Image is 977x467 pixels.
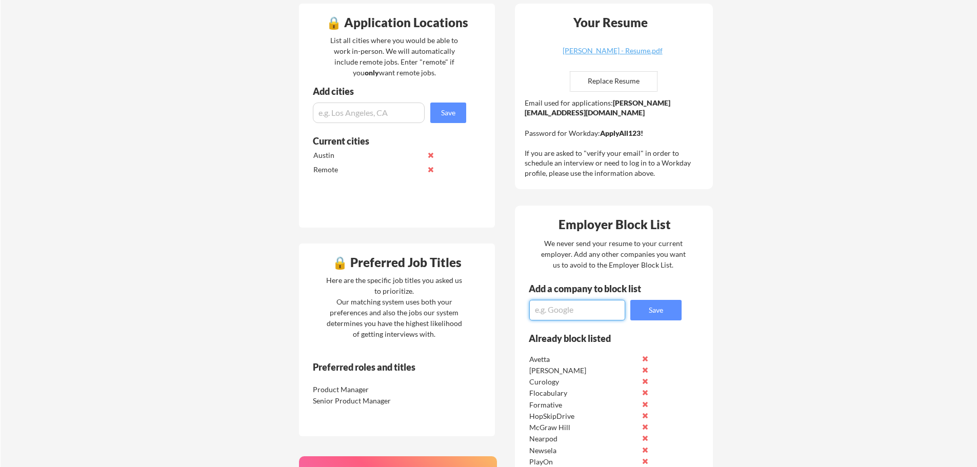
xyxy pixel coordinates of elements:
a: [PERSON_NAME] - Resume.pdf [551,47,673,63]
div: Senior Product Manager [313,396,421,406]
strong: [PERSON_NAME][EMAIL_ADDRESS][DOMAIN_NAME] [525,98,670,117]
div: 🔒 Preferred Job Titles [302,256,492,269]
div: Flocabulary [529,388,637,398]
div: Add cities [313,87,469,96]
div: Add a company to block list [529,284,657,293]
strong: ApplyAll123! [600,129,643,137]
input: e.g. Los Angeles, CA [313,103,425,123]
div: 🔒 Application Locations [302,16,492,29]
div: Product Manager [313,384,421,395]
div: McGraw Hill [529,422,637,433]
button: Save [430,103,466,123]
div: [PERSON_NAME] [529,366,637,376]
div: Your Resume [560,16,661,29]
div: Avetta [529,354,637,364]
div: Employer Block List [519,218,710,231]
button: Save [630,300,682,320]
div: Austin [313,150,422,160]
div: Formative [529,400,637,410]
div: Remote [313,165,422,175]
div: We never send your resume to your current employer. Add any other companies you want us to avoid ... [540,238,686,270]
div: Here are the specific job titles you asked us to prioritize. Our matching system uses both your p... [324,275,465,339]
div: Nearpod [529,434,637,444]
strong: only [365,68,379,77]
div: Preferred roles and titles [313,362,452,372]
div: HopSkipDrive [529,411,637,421]
div: Curology [529,377,637,387]
div: Current cities [313,136,455,146]
div: Newsela [529,445,637,456]
div: Already block listed [529,334,668,343]
div: [PERSON_NAME] - Resume.pdf [551,47,673,54]
div: PlayOn [529,457,637,467]
div: Email used for applications: Password for Workday: If you are asked to "verify your email" in ord... [525,98,706,178]
div: List all cities where you would be able to work in-person. We will automatically include remote j... [324,35,465,78]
